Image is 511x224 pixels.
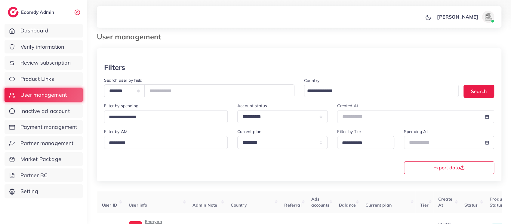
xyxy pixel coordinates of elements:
div: Search for option [104,110,228,123]
span: Product Links [20,75,54,83]
a: [PERSON_NAME]avatar [434,11,497,23]
label: Current plan [237,129,261,135]
span: Country [231,202,247,208]
div: Search for option [304,85,459,97]
span: Market Package [20,155,61,163]
span: Product Status [490,196,506,208]
h3: Filters [104,63,125,72]
h3: User management [97,32,166,41]
a: Partner management [5,136,83,150]
span: Inactive ad account [20,107,70,115]
img: logo [8,7,19,17]
a: User management [5,88,83,102]
a: Inactive ad account [5,104,83,118]
label: Filter by spending [104,103,138,109]
button: Search [463,85,494,98]
span: Review subscription [20,59,71,67]
span: Ads accounts [311,196,329,208]
a: logoEcomdy Admin [8,7,56,17]
input: Search for option [107,138,220,148]
span: Verify information [20,43,64,51]
label: Search user by field [104,77,142,83]
label: Filter by Tier [337,129,361,135]
span: Dashboard [20,27,48,35]
span: User ID [102,202,117,208]
div: Search for option [104,136,228,149]
span: User management [20,91,67,99]
span: Create At [438,196,452,208]
div: Search for option [337,136,394,149]
label: Spending At [404,129,428,135]
span: Partner BC [20,171,48,179]
button: Export data [404,161,494,174]
span: Tier [420,202,429,208]
a: Payment management [5,120,83,134]
label: Country [304,77,319,83]
img: avatar [482,11,494,23]
label: Filter by AM [104,129,128,135]
span: Payment management [20,123,77,131]
input: Search for option [107,113,220,122]
a: Setting [5,184,83,198]
a: Review subscription [5,56,83,70]
p: [PERSON_NAME] [437,13,478,20]
label: Created At [337,103,358,109]
span: Balance [339,202,356,208]
a: Dashboard [5,24,83,38]
a: Market Package [5,152,83,166]
span: Current plan [365,202,392,208]
a: Partner BC [5,168,83,182]
span: Admin Note [192,202,217,208]
label: Account status [237,103,267,109]
span: Export data [433,165,465,170]
h2: Ecomdy Admin [21,9,56,15]
span: Setting [20,187,38,195]
a: Product Links [5,72,83,86]
span: Status [464,202,478,208]
span: Referral [284,202,301,208]
input: Search for option [340,138,386,148]
input: Search for option [305,86,451,96]
a: Verify information [5,40,83,54]
span: Partner management [20,139,74,147]
span: User info [129,202,147,208]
